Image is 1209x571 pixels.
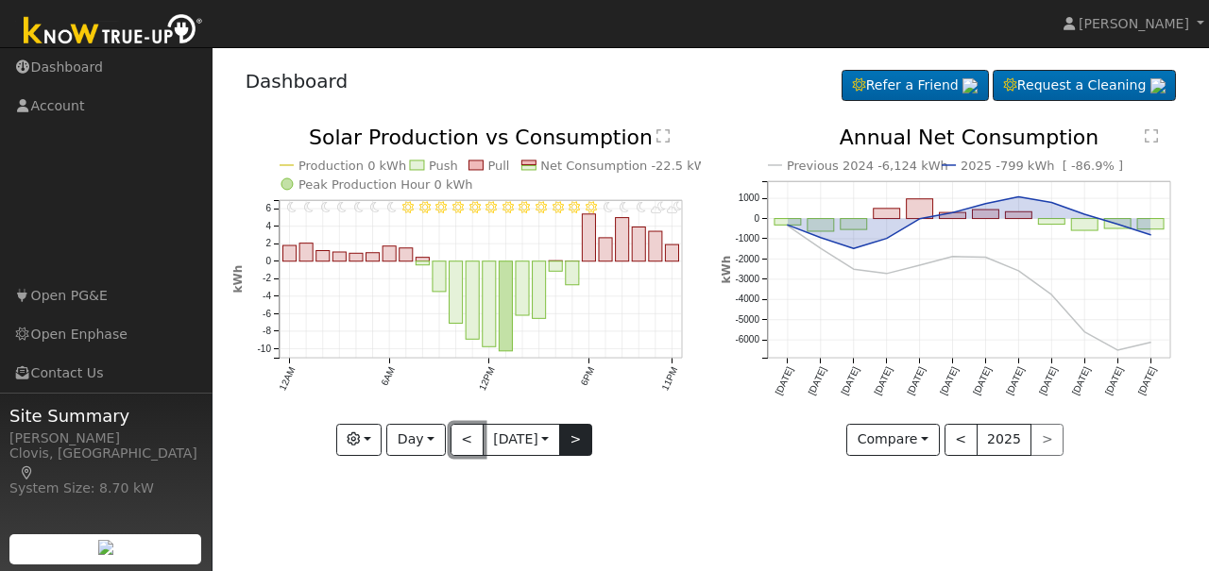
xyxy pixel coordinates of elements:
[449,261,462,324] rect: onclick=""
[263,309,271,319] text: -6
[656,128,670,143] text: 
[599,238,612,261] rect: onclick=""
[553,202,564,213] i: 4PM - Clear
[852,247,856,251] circle: onclick=""
[451,424,484,456] button: <
[231,265,245,294] text: kWh
[1006,212,1032,219] rect: onclick=""
[961,159,1123,173] text: 2025 -799 kWh [ -86.9% ]
[650,202,665,213] i: 10PM - PartlyCloudy
[466,261,479,340] rect: onclick=""
[282,245,296,261] rect: onclick=""
[1149,233,1152,237] circle: onclick=""
[566,261,579,285] rect: onclick=""
[483,424,560,456] button: [DATE]
[14,10,213,53] img: Know True-Up
[353,202,363,213] i: 4AM - Clear
[885,272,889,276] circle: onclick=""
[265,221,271,231] text: 4
[370,202,380,213] i: 5AM - Clear
[735,335,759,345] text: -6000
[265,204,271,214] text: 6
[885,237,889,241] circle: onclick=""
[387,202,397,213] i: 6AM - Clear
[586,202,597,213] i: 6PM - Clear
[971,365,993,396] text: [DATE]
[433,261,446,292] rect: onclick=""
[263,326,271,336] text: -8
[720,256,733,284] text: kWh
[19,465,36,480] a: Map
[667,202,682,213] i: 11PM - PartlyCloudy
[665,244,678,261] rect: onclick=""
[637,202,646,213] i: 9PM - Clear
[1149,341,1152,344] circle: onclick=""
[304,202,314,213] i: 1AM - Clear
[98,540,113,555] img: retrieve
[536,202,547,213] i: 3PM - Clear
[519,202,530,213] i: 2PM - Clear
[309,126,653,149] text: Solar Production vs Consumption
[659,365,679,392] text: 11PM
[549,260,562,261] rect: onclick=""
[265,239,271,249] text: 2
[735,254,759,264] text: -2000
[265,256,271,266] text: 0
[735,274,759,284] text: -3000
[951,211,955,215] circle: onclick=""
[386,424,445,456] button: Day
[9,428,202,448] div: [PERSON_NAME]
[852,267,856,271] circle: onclick=""
[452,202,464,213] i: 10AM - Clear
[940,212,966,218] rect: onclick=""
[739,193,760,204] text: 1000
[9,403,202,428] span: Site Summary
[379,365,397,387] text: 6AM
[787,159,948,173] text: Previous 2024 -6,124 kWh
[540,159,714,173] text: Net Consumption -22.5 kWh
[499,261,512,351] rect: onclick=""
[973,210,999,219] rect: onclick=""
[9,479,202,498] div: System Size: 8.70 kW
[905,365,927,396] text: [DATE]
[977,424,1032,456] button: 2025
[1050,294,1054,297] circle: onclick=""
[840,126,1099,149] text: Annual Net Consumption
[483,261,496,347] rect: onclick=""
[1070,365,1092,396] text: [DATE]
[1072,219,1098,231] rect: onclick=""
[298,159,406,173] text: Production 0 kWh
[277,365,297,392] text: 12AM
[416,261,429,265] rect: onclick=""
[842,70,989,102] a: Refer a Friend
[918,217,922,221] circle: onclick=""
[735,294,759,305] text: -4000
[907,199,933,219] rect: onclick=""
[579,365,597,387] text: 6PM
[1083,212,1087,216] circle: onclick=""
[807,365,828,396] text: [DATE]
[298,177,473,192] text: Peak Production Hour 0 kWh
[416,258,429,261] rect: onclick=""
[559,424,592,456] button: >
[735,233,759,244] text: -1000
[819,246,823,250] circle: onclick=""
[754,213,759,224] text: 0
[945,424,978,456] button: <
[874,209,900,219] rect: onclick=""
[938,365,960,396] text: [DATE]
[383,246,396,261] rect: onclick=""
[735,314,759,325] text: -5000
[549,261,562,272] rect: onclick=""
[841,219,867,230] rect: onclick=""
[366,253,379,261] rect: onclick=""
[1105,219,1132,228] rect: onclick=""
[315,251,329,261] rect: onclick=""
[487,159,509,173] text: Pull
[1150,78,1166,93] img: retrieve
[485,202,497,213] i: 12PM - Clear
[775,219,801,226] rect: onclick=""
[1103,365,1125,396] text: [DATE]
[620,202,629,213] i: 8PM - Clear
[1116,223,1120,227] circle: onclick=""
